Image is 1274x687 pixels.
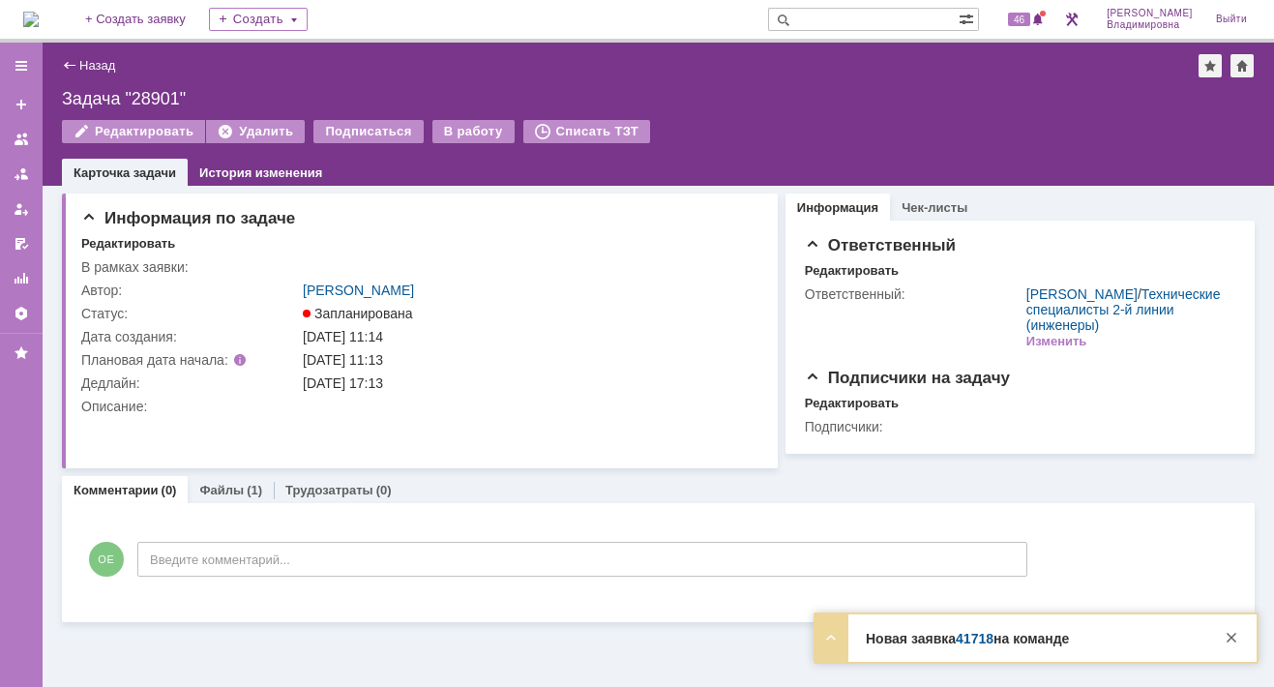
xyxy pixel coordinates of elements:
[303,352,752,368] div: [DATE] 11:13
[303,306,413,321] span: Запланирована
[6,298,37,329] a: Настройки
[81,259,299,275] div: В рамках заявки:
[303,329,752,344] div: [DATE] 11:14
[819,626,843,649] div: Развернуть
[81,306,299,321] div: Статус:
[247,483,262,497] div: (1)
[1230,54,1254,77] div: Сделать домашней страницей
[805,236,956,254] span: Ответственный
[303,375,752,391] div: [DATE] 17:13
[81,209,295,227] span: Информация по задаче
[162,483,177,497] div: (0)
[902,200,967,215] a: Чек-листы
[79,58,115,73] a: Назад
[1008,13,1030,26] span: 46
[23,12,39,27] a: Перейти на домашнюю страницу
[81,283,299,298] div: Автор:
[199,165,322,180] a: История изменения
[1199,54,1222,77] div: Добавить в избранное
[376,483,392,497] div: (0)
[866,631,1069,646] strong: Новая заявка на команде
[81,399,756,414] div: Описание:
[6,263,37,294] a: Отчеты
[81,375,299,391] div: Дедлайн:
[199,483,244,497] a: Файлы
[1060,8,1083,31] a: Перейти в интерфейс администратора
[81,352,276,368] div: Плановая дата начала:
[1107,8,1193,19] span: [PERSON_NAME]
[1026,286,1221,333] a: Технические специалисты 2-й линии (инженеры)
[74,165,176,180] a: Карточка задачи
[805,369,1010,387] span: Подписчики на задачу
[285,483,373,497] a: Трудозатраты
[209,8,308,31] div: Создать
[1026,286,1228,333] div: /
[805,396,899,411] div: Редактировать
[6,124,37,155] a: Заявки на командах
[1107,19,1193,31] span: Владимировна
[23,12,39,27] img: logo
[1026,286,1138,302] a: [PERSON_NAME]
[74,483,159,497] a: Комментарии
[6,89,37,120] a: Создать заявку
[303,283,414,298] a: [PERSON_NAME]
[797,200,878,215] a: Информация
[956,631,993,646] a: 41718
[81,329,299,344] div: Дата создания:
[959,9,978,27] span: Расширенный поиск
[62,89,1255,108] div: Задача "28901"
[1026,334,1087,349] div: Изменить
[805,419,1022,434] div: Подписчики:
[1220,626,1243,649] div: Закрыть
[6,159,37,190] a: Заявки в моей ответственности
[89,542,124,577] span: ОЕ
[805,286,1022,302] div: Ответственный:
[6,228,37,259] a: Мои согласования
[805,263,899,279] div: Редактировать
[6,194,37,224] a: Мои заявки
[81,236,175,252] div: Редактировать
